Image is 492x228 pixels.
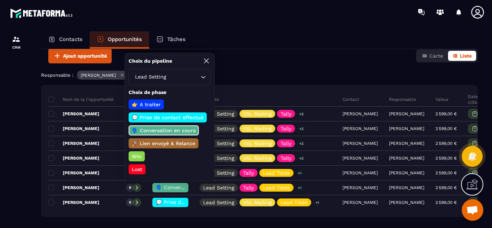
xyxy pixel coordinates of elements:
[281,200,308,205] p: Lead Tiède
[131,127,197,134] p: 🗣️ Conversation en cours
[243,200,272,205] p: VSL Mailing
[435,111,457,116] p: 2 599,00 €
[243,141,272,146] p: VSL Mailing
[48,185,99,191] p: [PERSON_NAME]
[129,58,172,64] p: Choix du pipeline
[460,53,472,59] span: Liste
[90,31,149,49] a: Opportunités
[281,156,291,161] p: Tally
[243,185,254,190] p: Tally
[167,36,185,43] p: Tâches
[2,30,31,55] a: formationformationCRM
[131,101,162,108] p: 👉 A traiter
[281,141,291,146] p: Tally
[203,111,234,116] p: Lead Setting
[81,73,116,78] p: [PERSON_NAME]
[131,153,143,160] p: Win
[295,169,304,177] p: +1
[59,36,82,43] p: Contacts
[167,73,199,81] input: Search for option
[389,185,424,190] p: [PERSON_NAME]
[48,140,99,146] p: [PERSON_NAME]
[63,52,107,59] span: Ajout opportunité
[48,126,99,131] p: [PERSON_NAME]
[129,69,211,85] div: Search for option
[48,48,112,63] button: Ajout opportunité
[129,89,211,96] p: Choix de phase
[263,185,290,190] p: Lead Tiède
[389,97,416,102] p: Responsable
[131,114,205,121] p: 💬 Prise de contact effectué
[203,200,234,205] p: Lead Setting
[281,111,291,116] p: Tally
[389,200,424,205] p: [PERSON_NAME]
[297,110,306,118] p: +2
[48,155,99,161] p: [PERSON_NAME]
[131,166,143,173] p: Lost
[297,155,306,162] p: +2
[435,185,457,190] p: 2 599,00 €
[435,141,457,146] p: 2 599,00 €
[133,73,167,81] span: Lead Setting
[243,126,272,131] p: VSL Mailing
[203,185,234,190] p: Lead Setting
[297,125,306,133] p: +2
[435,126,457,131] p: 2 599,00 €
[417,51,447,61] button: Carte
[281,126,291,131] p: Tally
[448,51,476,61] button: Liste
[435,170,457,175] p: 2 599,00 €
[12,35,21,44] img: formation
[435,200,457,205] p: 2 599,00 €
[156,184,220,190] span: 🗣️ Conversation en cours
[48,97,113,102] p: Nom de la l'opportunité
[243,170,254,175] p: Tally
[429,53,443,59] span: Carte
[129,185,131,190] p: 0
[243,111,272,116] p: VSL Mailing
[108,36,142,43] p: Opportunités
[389,111,424,116] p: [PERSON_NAME]
[295,184,304,192] p: +1
[203,170,234,175] p: Lead Setting
[48,200,99,205] p: [PERSON_NAME]
[343,97,359,102] p: Contact
[203,141,234,146] p: Lead Setting
[48,170,99,176] p: [PERSON_NAME]
[2,45,31,49] p: CRM
[389,126,424,131] p: [PERSON_NAME]
[203,126,234,131] p: Lead Setting
[313,199,322,206] p: +1
[263,170,290,175] p: Lead Tiède
[149,31,193,49] a: Tâches
[129,200,131,205] p: 0
[48,111,99,117] p: [PERSON_NAME]
[131,140,196,147] p: 🚀 Lien envoyé & Relance
[435,156,457,161] p: 2 599,00 €
[156,199,228,205] span: 💬 Prise de contact effectué
[297,140,306,147] p: +2
[389,141,424,146] p: [PERSON_NAME]
[389,170,424,175] p: [PERSON_NAME]
[41,31,90,49] a: Contacts
[389,156,424,161] p: [PERSON_NAME]
[435,97,449,102] p: Valeur
[203,156,234,161] p: Lead Setting
[41,72,73,78] p: Responsable :
[10,6,75,20] img: logo
[462,199,483,221] div: Ouvrir le chat
[243,156,272,161] p: VSL Mailing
